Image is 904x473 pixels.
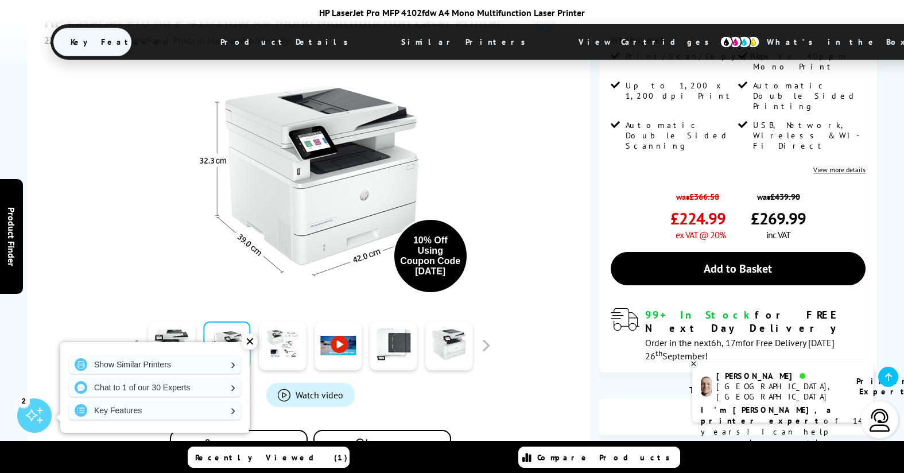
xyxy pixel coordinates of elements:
a: Recently Viewed (1) [188,447,350,468]
div: modal_delivery [611,308,866,361]
span: ex VAT @ 20% [676,229,725,241]
a: View more details [813,165,866,174]
img: cmyk-icon.svg [720,36,760,48]
div: HP LaserJet Pro MFP 4102fdw A4 Mono Multifunction Laser Printer [51,7,854,18]
a: Chat to 1 of our 30 Experts [69,378,241,397]
span: Watch video [296,389,343,401]
span: was [751,185,806,202]
div: [PERSON_NAME] [716,371,842,381]
a: Add to Basket [611,252,866,285]
span: Key Features [53,28,191,56]
span: inc VAT [766,229,790,241]
span: Compare Products [537,452,676,463]
span: USB, Network, Wireless & Wi-Fi Direct [753,120,863,151]
div: 2 [17,394,30,407]
a: Compare Products [518,447,680,468]
span: Automatic Double Sided Printing [753,80,863,111]
span: Automatic Double Sided Scanning [626,120,735,151]
span: Similar Printers [384,28,549,56]
span: £224.99 [670,208,725,229]
div: ✕ [242,334,258,350]
div: [GEOGRAPHIC_DATA], [GEOGRAPHIC_DATA] [716,381,842,402]
span: Product Finder [6,207,17,266]
button: In the Box [313,430,451,463]
span: 99+ In Stock [645,308,755,321]
b: I'm [PERSON_NAME], a printer expert [701,405,835,426]
span: Product Details [203,28,371,56]
a: Key Features [69,401,241,420]
span: Recently Viewed (1) [195,452,348,463]
a: Show Similar Printers [69,355,241,374]
span: View Cartridges [561,27,737,57]
span: was [670,185,725,202]
div: Toner Cartridge Costs [599,384,877,396]
span: £269.99 [751,208,806,229]
img: user-headset-light.svg [868,409,891,432]
span: 6h, 17m [711,337,743,348]
sup: th [655,348,662,358]
strike: £366.58 [689,191,719,202]
p: of 14 years! I can help you choose the right product [701,405,865,459]
span: Up to 1,200 x 1,200 dpi Print [626,80,735,101]
span: Order in the next for Free Delivery [DATE] 26 September! [645,337,835,362]
strike: £439.90 [770,191,800,202]
div: 10% Off Using Coupon Code [DATE] [400,235,461,277]
a: Product_All_Videos [266,383,355,407]
img: HP LaserJet Pro MFP 4102fdw Thumbnail [198,69,423,294]
img: ashley-livechat.png [701,377,712,397]
div: for FREE Next Day Delivery [645,308,866,335]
